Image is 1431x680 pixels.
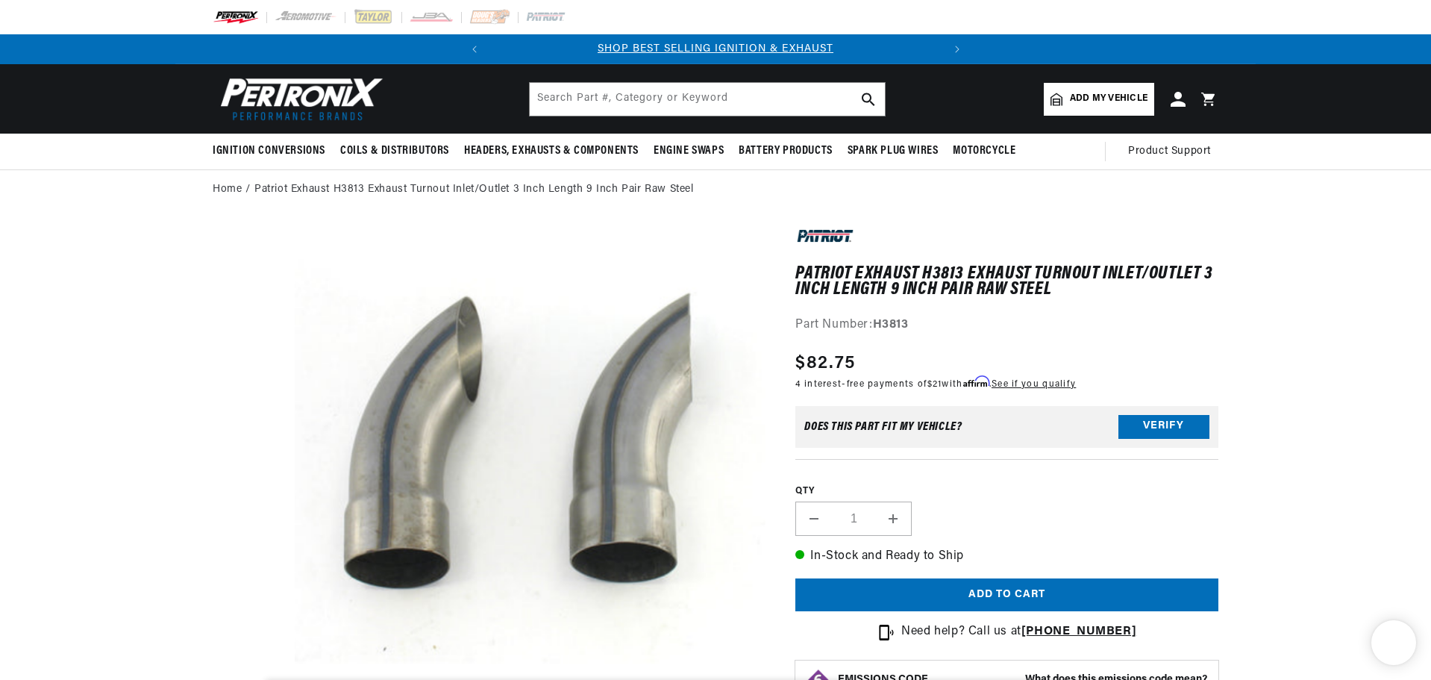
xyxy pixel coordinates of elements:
span: Add my vehicle [1070,92,1147,106]
a: See if you qualify - Learn more about Affirm Financing (opens in modal) [992,380,1076,389]
summary: Product Support [1128,134,1218,169]
summary: Ignition Conversions [213,134,333,169]
span: Spark Plug Wires [848,143,939,159]
a: [PHONE_NUMBER] [1021,626,1136,637]
div: Part Number: [795,316,1218,335]
span: $21 [927,380,942,389]
span: Engine Swaps [654,143,724,159]
button: search button [852,83,885,116]
strong: H3813 [873,319,909,331]
summary: Engine Swaps [646,134,731,169]
button: Verify [1118,415,1209,439]
a: Add my vehicle [1044,83,1154,116]
input: Search Part #, Category or Keyword [530,83,885,116]
span: Motorcycle [953,143,1015,159]
span: Coils & Distributors [340,143,449,159]
span: Headers, Exhausts & Components [464,143,639,159]
a: SHOP BEST SELLING IGNITION & EXHAUST [598,43,833,54]
div: Announcement [489,41,942,57]
div: Does This part fit My vehicle? [804,421,962,433]
p: 4 interest-free payments of with . [795,377,1076,391]
a: Home [213,181,242,198]
summary: Motorcycle [945,134,1023,169]
img: Pertronix [213,73,384,125]
slideshow-component: Translation missing: en.sections.announcements.announcement_bar [175,34,1256,64]
button: Translation missing: en.sections.announcements.next_announcement [942,34,972,64]
button: Add to cart [795,578,1218,612]
nav: breadcrumbs [213,181,1218,198]
p: Need help? Call us at [901,623,1136,642]
span: $82.75 [795,350,855,377]
p: In-Stock and Ready to Ship [795,547,1218,567]
button: Translation missing: en.sections.announcements.previous_announcement [460,34,489,64]
span: Product Support [1128,143,1211,160]
summary: Coils & Distributors [333,134,457,169]
div: 1 of 2 [489,41,942,57]
summary: Battery Products [731,134,840,169]
label: QTY [795,485,1218,498]
summary: Spark Plug Wires [840,134,946,169]
summary: Headers, Exhausts & Components [457,134,646,169]
h1: Patriot Exhaust H3813 Exhaust Turnout Inlet/Outlet 3 Inch Length 9 Inch Pair Raw Steel [795,266,1218,297]
span: Battery Products [739,143,833,159]
a: Patriot Exhaust H3813 Exhaust Turnout Inlet/Outlet 3 Inch Length 9 Inch Pair Raw Steel [254,181,694,198]
span: Ignition Conversions [213,143,325,159]
span: Affirm [963,376,989,387]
